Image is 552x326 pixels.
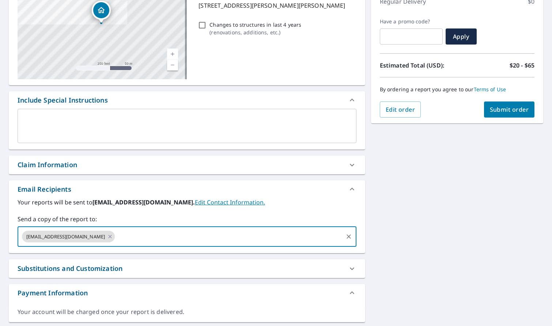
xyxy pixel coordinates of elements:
div: [EMAIL_ADDRESS][DOMAIN_NAME] [22,231,115,242]
button: Clear [344,231,354,242]
p: By ordering a report you agree to our [380,86,534,93]
span: Edit order [386,106,415,114]
p: Changes to structures in last 4 years [209,21,301,28]
div: Substitutions and Customization [9,259,365,278]
a: Terms of Use [474,86,506,93]
p: $20 - $65 [510,61,534,70]
div: Dropped pin, building 1, Residential property, 77 Winifred St W Saint Paul, MN 55107 [92,1,111,23]
p: [STREET_ADDRESS][PERSON_NAME][PERSON_NAME] [199,1,353,10]
a: Current Level 17, Zoom In [167,49,178,60]
div: Payment Information [18,288,88,298]
div: Include Special Instructions [9,91,365,109]
span: Submit order [490,106,529,114]
div: Claim Information [18,160,77,170]
label: Your reports will be sent to [18,198,356,207]
button: Apply [446,28,477,45]
a: Current Level 17, Zoom Out [167,60,178,70]
a: EditContactInfo [195,198,265,206]
p: Estimated Total (USD): [380,61,457,70]
div: Email Recipients [9,180,365,198]
b: [EMAIL_ADDRESS][DOMAIN_NAME]. [92,198,195,206]
div: Payment Information [9,284,365,302]
div: Substitutions and Customization [18,264,122,273]
button: Submit order [484,101,535,118]
span: [EMAIL_ADDRESS][DOMAIN_NAME] [22,233,109,240]
div: Your account will be charged once your report is delivered. [18,308,356,316]
label: Have a promo code? [380,18,443,25]
div: Email Recipients [18,184,71,194]
p: ( renovations, additions, etc. ) [209,28,301,36]
div: Claim Information [9,156,365,174]
label: Send a copy of the report to: [18,215,356,223]
span: Apply [451,32,471,41]
div: Include Special Instructions [18,95,108,105]
button: Edit order [380,101,421,118]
